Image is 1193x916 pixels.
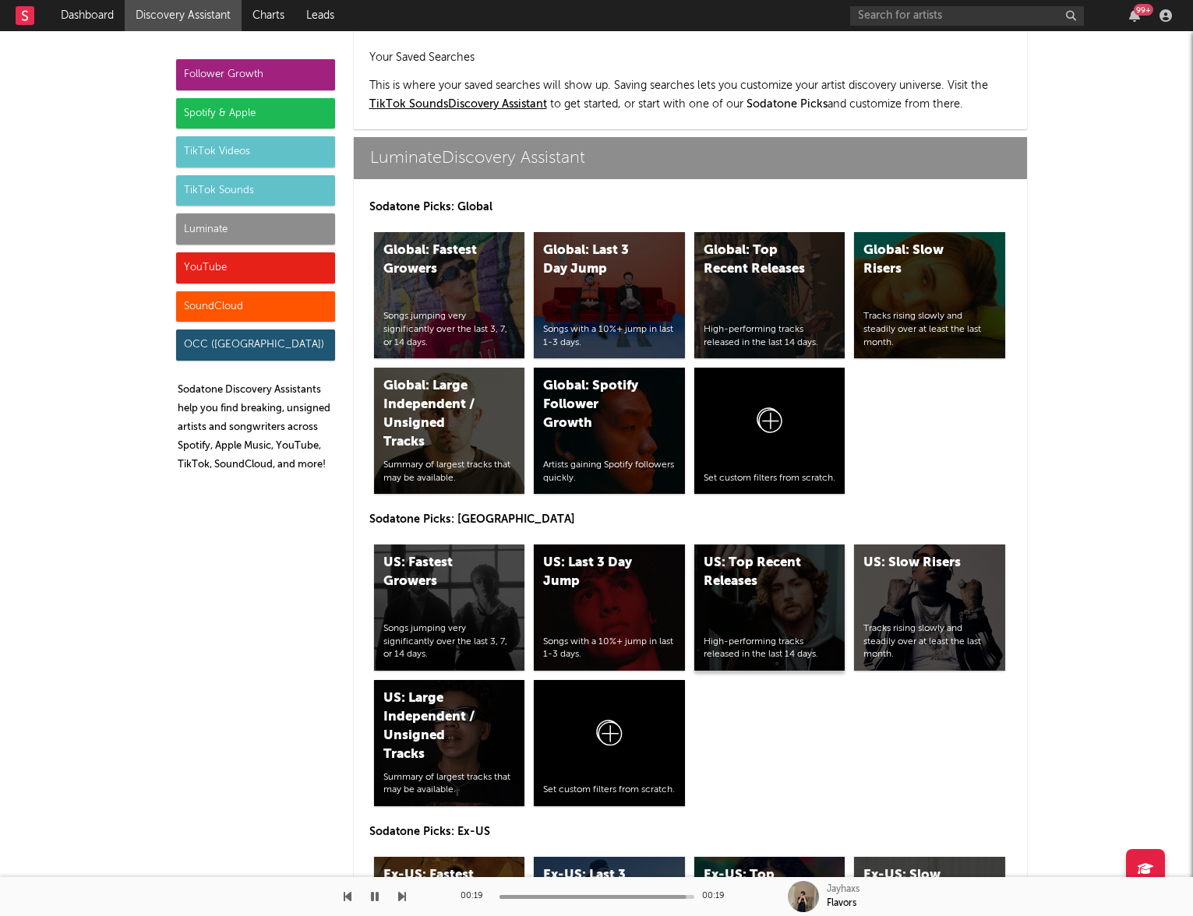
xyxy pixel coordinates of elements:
[383,554,489,591] div: US: Fastest Growers
[694,232,845,358] a: Global: Top Recent ReleasesHigh-performing tracks released in the last 14 days.
[374,368,525,494] a: Global: Large Independent / Unsigned TracksSummary of largest tracks that may be available.
[694,544,845,671] a: US: Top Recent ReleasesHigh-performing tracks released in the last 14 days.
[747,99,828,110] span: Sodatone Picks
[827,897,856,911] div: Flavors
[702,887,733,906] div: 00:19
[543,636,676,662] div: Songs with a 10%+ jump in last 1-3 days.
[383,689,489,764] div: US: Large Independent / Unsigned Tracks
[176,252,335,284] div: YouTube
[863,554,969,572] div: US: Slow Risers
[534,544,685,671] a: US: Last 3 Day JumpSongs with a 10%+ jump in last 1-3 days.
[369,99,547,110] a: TikTok SoundsDiscovery Assistant
[374,232,525,358] a: Global: Fastest GrowersSongs jumping very significantly over the last 3, 7, or 14 days.
[383,622,516,661] div: Songs jumping very significantly over the last 3, 7, or 14 days.
[369,198,1011,217] p: Sodatone Picks: Global
[1129,9,1140,22] button: 99+
[383,771,516,798] div: Summary of largest tracks that may be available.
[461,887,492,906] div: 00:19
[543,323,676,350] div: Songs with a 10%+ jump in last 1-3 days.
[704,636,836,662] div: High-performing tracks released in the last 14 days.
[369,76,1011,114] p: This is where your saved searches will show up. Saving searches lets you customize your artist di...
[863,622,996,661] div: Tracks rising slowly and steadily over at least the last month.
[850,6,1084,26] input: Search for artists
[383,310,516,349] div: Songs jumping very significantly over the last 3, 7, or 14 days.
[383,377,489,452] div: Global: Large Independent / Unsigned Tracks
[369,48,1011,67] h2: Your Saved Searches
[704,554,810,591] div: US: Top Recent Releases
[354,137,1027,179] a: LuminateDiscovery Assistant
[176,59,335,90] div: Follower Growth
[369,823,1011,841] p: Sodatone Picks: Ex-US
[176,175,335,206] div: TikTok Sounds
[534,368,685,494] a: Global: Spotify Follower GrowthArtists gaining Spotify followers quickly.
[383,459,516,485] div: Summary of largest tracks that may be available.
[704,323,836,350] div: High-performing tracks released in the last 14 days.
[176,213,335,245] div: Luminate
[178,381,335,474] p: Sodatone Discovery Assistants help you find breaking, unsigned artists and songwriters across Spo...
[534,232,685,358] a: Global: Last 3 Day JumpSongs with a 10%+ jump in last 1-3 days.
[854,544,1005,671] a: US: Slow RisersTracks rising slowly and steadily over at least the last month.
[704,241,810,279] div: Global: Top Recent Releases
[176,329,335,361] div: OCC ([GEOGRAPHIC_DATA])
[863,241,969,279] div: Global: Slow Risers
[854,232,1005,358] a: Global: Slow RisersTracks rising slowly and steadily over at least the last month.
[176,136,335,167] div: TikTok Videos
[704,472,836,485] div: Set custom filters from scratch.
[543,784,676,797] div: Set custom filters from scratch.
[694,368,845,494] a: Set custom filters from scratch.
[374,680,525,806] a: US: Large Independent / Unsigned TracksSummary of largest tracks that may be available.
[176,98,335,129] div: Spotify & Apple
[383,866,489,904] div: Ex-US: Fastest Growers
[543,377,649,433] div: Global: Spotify Follower Growth
[534,680,685,806] a: Set custom filters from scratch.
[543,866,649,904] div: Ex-US: Last 3 Day Jump
[827,883,859,897] div: Jayhaxs
[704,866,810,904] div: Ex-US: Top Recent Releases
[374,544,525,671] a: US: Fastest GrowersSongs jumping very significantly over the last 3, 7, or 14 days.
[543,459,676,485] div: Artists gaining Spotify followers quickly.
[1134,4,1153,16] div: 99 +
[863,866,969,904] div: Ex-US: Slow Risers
[369,510,1011,529] p: Sodatone Picks: [GEOGRAPHIC_DATA]
[176,291,335,322] div: SoundCloud
[543,554,649,591] div: US: Last 3 Day Jump
[863,310,996,349] div: Tracks rising slowly and steadily over at least the last month.
[543,241,649,279] div: Global: Last 3 Day Jump
[383,241,489,279] div: Global: Fastest Growers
